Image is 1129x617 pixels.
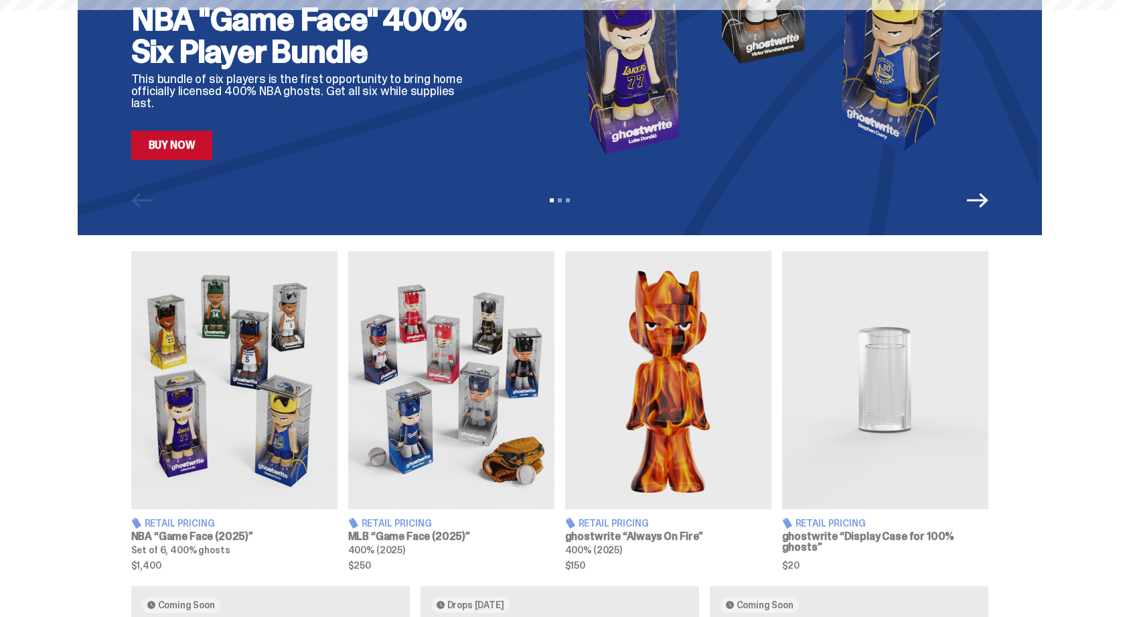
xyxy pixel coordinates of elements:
[565,251,771,570] a: Always On Fire Retail Pricing
[565,561,771,570] span: $150
[579,519,649,528] span: Retail Pricing
[565,544,622,556] span: 400% (2025)
[348,251,554,509] img: Game Face (2025)
[782,251,988,509] img: Display Case for 100% ghosts
[348,251,554,570] a: Game Face (2025) Retail Pricing
[565,251,771,509] img: Always On Fire
[131,531,337,542] h3: NBA “Game Face (2025)”
[158,600,215,610] span: Coming Soon
[131,131,213,160] a: Buy Now
[131,73,479,109] p: This bundle of six players is the first opportunity to bring home officially licensed 400% NBA gh...
[782,531,988,553] h3: ghostwrite “Display Case for 100% ghosts”
[131,3,479,68] h2: NBA "Game Face" 400% Six Player Bundle
[796,519,866,528] span: Retail Pricing
[145,519,215,528] span: Retail Pricing
[558,198,562,202] button: View slide 2
[362,519,432,528] span: Retail Pricing
[131,544,230,556] span: Set of 6, 400% ghosts
[782,561,988,570] span: $20
[967,190,988,211] button: Next
[348,561,554,570] span: $250
[348,544,405,556] span: 400% (2025)
[348,531,554,542] h3: MLB “Game Face (2025)”
[131,251,337,509] img: Game Face (2025)
[131,561,337,570] span: $1,400
[782,251,988,570] a: Display Case for 100% ghosts Retail Pricing
[566,198,570,202] button: View slide 3
[550,198,554,202] button: View slide 1
[737,600,794,610] span: Coming Soon
[131,251,337,570] a: Game Face (2025) Retail Pricing
[565,531,771,542] h3: ghostwrite “Always On Fire”
[447,600,504,610] span: Drops [DATE]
